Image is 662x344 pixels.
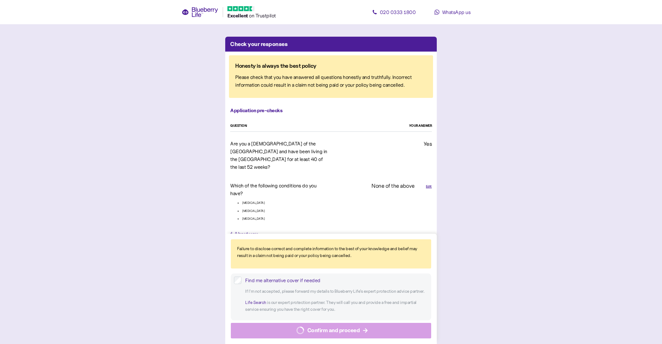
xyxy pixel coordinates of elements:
[442,9,471,15] span: WhatsApp us
[230,140,329,171] div: Are you a [DEMOGRAPHIC_DATA] of the [GEOGRAPHIC_DATA] and have been living in the [GEOGRAPHIC_DAT...
[242,216,265,221] span: [MEDICAL_DATA]
[237,246,425,259] div: Failure to disclose correct and complete information to the best of your knowledge and belief may...
[426,184,432,189] button: Edit
[249,12,276,19] span: on Trustpilot
[333,140,432,148] div: Yes
[409,123,432,128] div: YOUR ANSWER
[235,73,427,89] div: Please check that you have answered all questions honestly and truthfully. Incorrect information ...
[230,40,432,48] div: Check your responses
[235,62,427,70] div: Honesty is always the best policy
[333,182,415,190] div: None of the above
[242,209,265,213] span: [MEDICAL_DATA]
[230,107,432,114] div: Application pre-checks
[227,12,249,19] span: Excellent ️
[230,182,329,197] div: Which of the following conditions do you have?
[230,230,432,238] div: 1. About you
[245,300,428,313] p: is our expert protection partner. They will call you and provide a free and impartial service ens...
[242,200,265,205] span: [MEDICAL_DATA]
[380,9,416,15] span: 020 0333 1800
[245,277,428,284] div: Find me alternative cover if needed
[245,300,266,305] a: Life Search
[230,123,247,128] div: QUESTION
[424,6,480,18] a: WhatsApp us
[245,288,428,295] p: If I’m not accepted, please forward my details to Blueberry Life ’s expert protection advice part...
[366,6,422,18] a: 020 0333 1800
